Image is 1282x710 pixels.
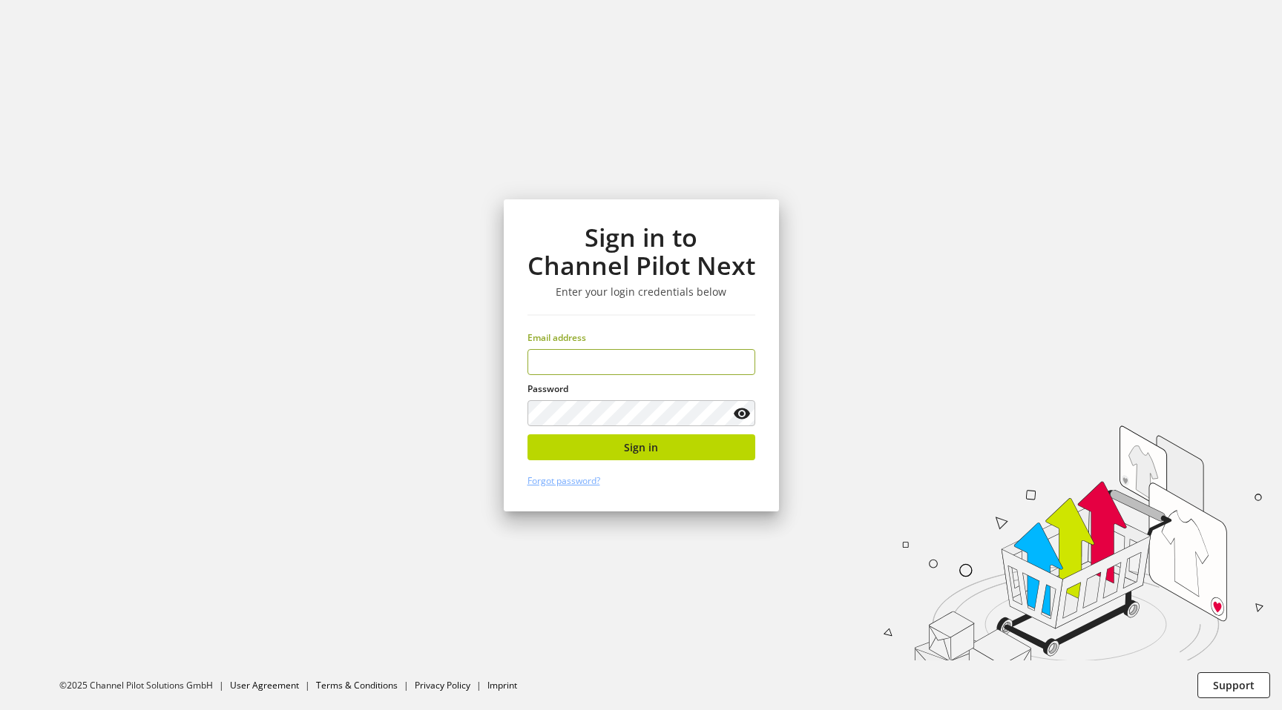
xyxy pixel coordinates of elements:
[1197,672,1270,698] button: Support
[527,223,755,280] h1: Sign in to Channel Pilot Next
[527,285,755,299] h3: Enter your login credentials below
[527,434,755,460] button: Sign in
[59,679,230,692] li: ©2025 Channel Pilot Solutions GmbH
[624,439,658,455] span: Sign in
[415,679,470,691] a: Privacy Policy
[316,679,398,691] a: Terms & Conditions
[527,474,600,487] a: Forgot password?
[729,353,747,371] keeper-lock: Open Keeper Popup
[230,679,299,691] a: User Agreement
[527,382,568,395] span: Password
[527,331,586,344] span: Email address
[1213,677,1255,693] span: Support
[487,679,517,691] a: Imprint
